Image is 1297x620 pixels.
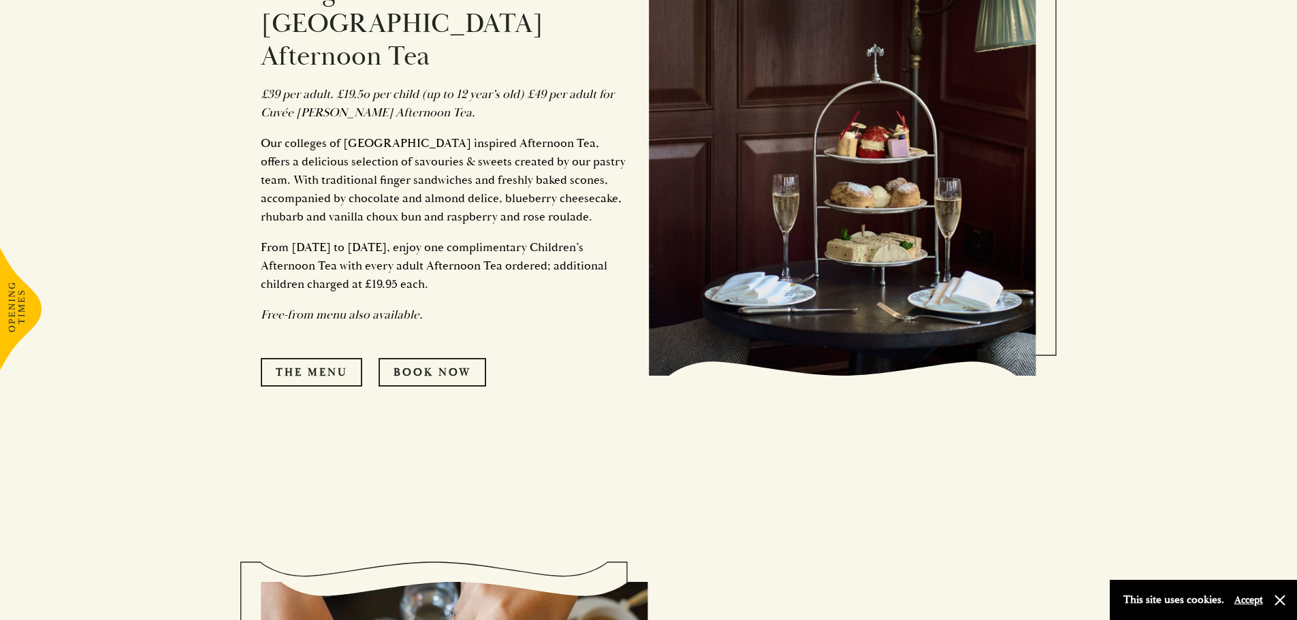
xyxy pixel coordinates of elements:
[1234,593,1263,606] button: Accept
[1273,593,1287,607] button: Close and accept
[261,238,628,293] p: From [DATE] to [DATE], enjoy one complimentary Children’s Afternoon Tea with every adult Afternoo...
[261,86,614,120] em: £39 per adult. £19.5o per child (up to 12 year’s old) £49 per adult for Cuvée [PERSON_NAME] After...
[379,358,486,387] a: Book Now
[261,358,362,387] a: The Menu
[261,307,423,323] em: Free-from menu also available.
[261,134,628,226] p: Our colleges of [GEOGRAPHIC_DATA] inspired Afternoon Tea, offers a delicious selection of savouri...
[1123,590,1224,610] p: This site uses cookies.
